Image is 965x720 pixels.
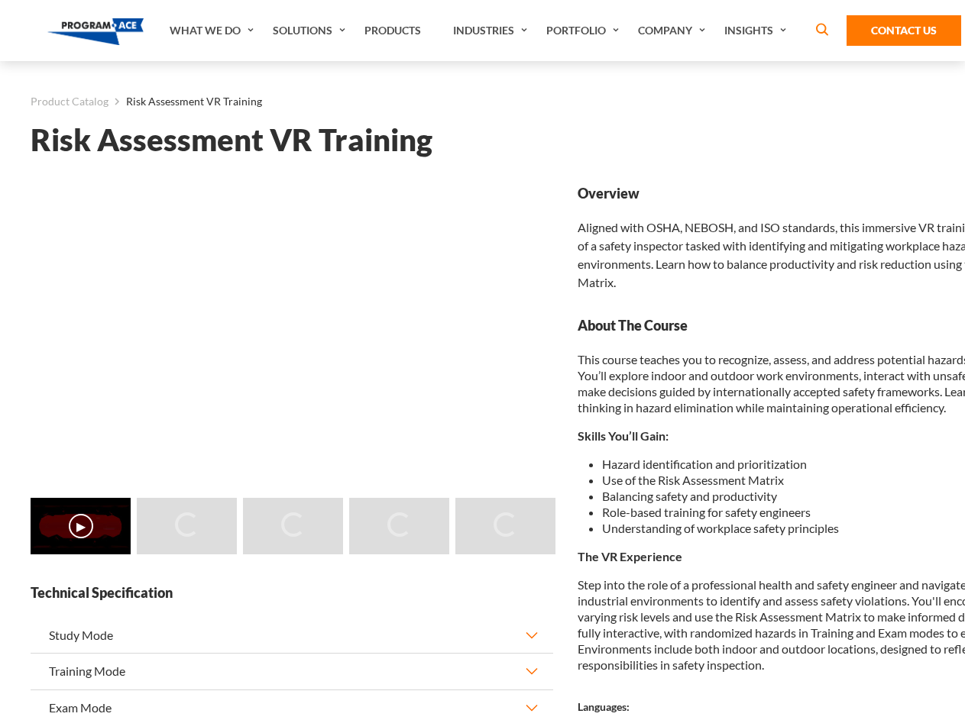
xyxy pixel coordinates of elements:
[31,184,553,478] iframe: Risk Assessment VR Training - Video 0
[31,583,553,602] strong: Technical Specification
[31,654,553,689] button: Training Mode
[31,618,553,653] button: Study Mode
[47,18,144,45] img: Program-Ace
[108,92,262,111] li: Risk Assessment VR Training
[69,514,93,538] button: ▶
[578,700,630,713] strong: Languages:
[31,498,131,554] img: Risk Assessment VR Training - Video 0
[847,15,961,46] a: Contact Us
[31,92,108,111] a: Product Catalog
